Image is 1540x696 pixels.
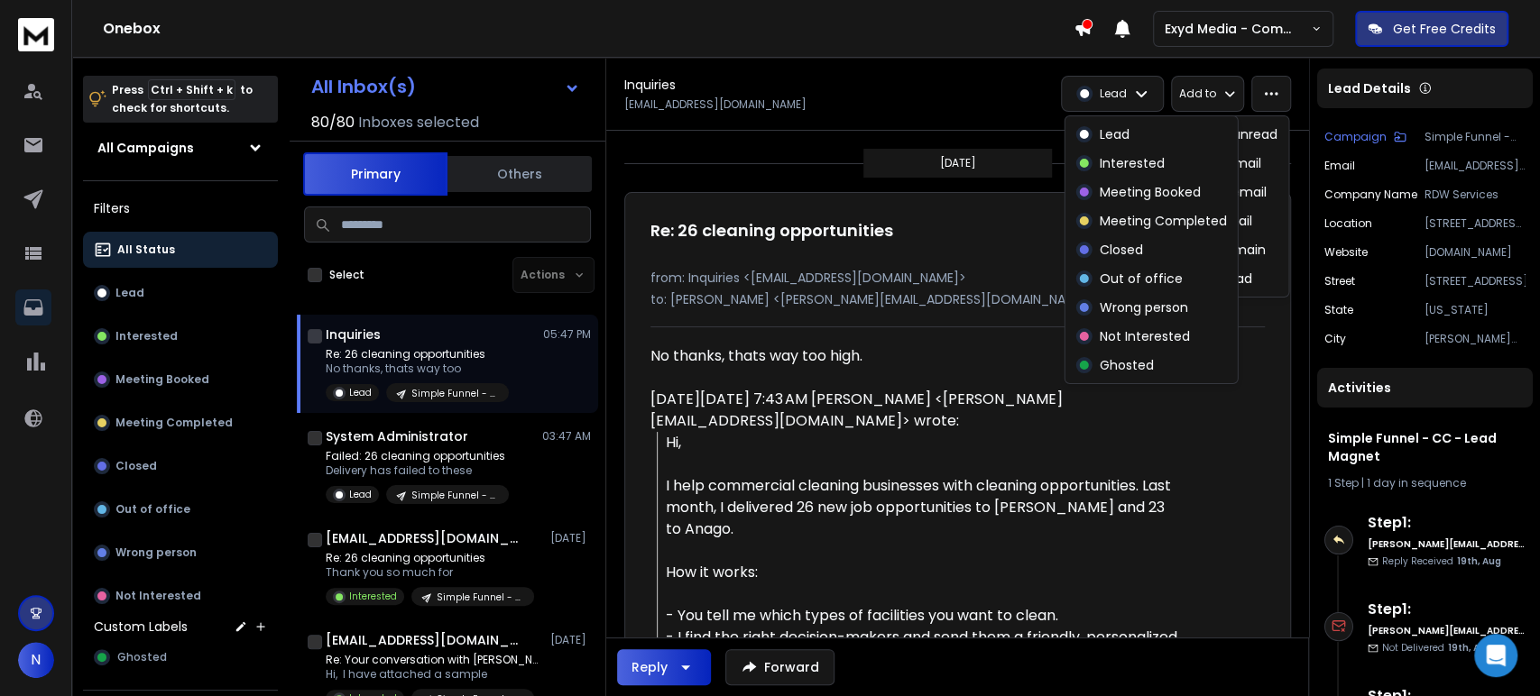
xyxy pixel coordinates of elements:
[326,565,534,580] p: Thank you so much for
[1324,303,1353,317] p: State
[650,290,1265,308] p: to: [PERSON_NAME] <[PERSON_NAME][EMAIL_ADDRESS][DOMAIN_NAME]>
[1367,475,1466,490] span: 1 day in sequence
[1448,641,1492,655] span: 19th, Aug
[1425,274,1526,288] p: [STREET_ADDRESS]
[1100,298,1188,316] p: Wrong person
[632,658,668,676] div: Reply
[1100,241,1143,259] p: Closed
[1317,368,1533,408] div: Activities
[311,112,355,133] span: 80 / 80
[1324,159,1355,173] p: Email
[1324,188,1417,202] p: Company Name
[117,650,167,664] span: Ghosted
[1100,270,1183,288] p: Out of office
[940,156,976,170] p: [DATE]
[1328,79,1411,97] p: Lead Details
[624,97,807,112] p: [EMAIL_ADDRESS][DOMAIN_NAME]
[1368,599,1526,620] h6: Step 1 :
[1100,183,1201,201] p: Meeting Booked
[349,386,372,399] p: Lead
[666,605,1177,627] div: - You tell me which types of facilities you want to clean.
[725,649,835,685] button: Forward
[83,196,278,221] h3: Filters
[666,627,1177,670] div: - I find the right decision-makers and send them a friendly, personalized email.
[1324,245,1368,260] p: website
[349,590,397,603] p: Interested
[1100,154,1165,172] p: Interested
[326,449,509,463] p: Failed: 26 cleaning opportunities
[1328,475,1359,490] span: 1 Step
[18,642,54,678] span: N
[303,152,447,196] button: Primary
[148,79,235,100] span: Ctrl + Shift + k
[1100,327,1190,345] p: Not Interested
[115,502,190,517] p: Out of office
[115,372,209,387] p: Meeting Booked
[666,432,1177,453] div: Hi,
[115,589,201,603] p: Not Interested
[115,545,197,560] p: Wrong person
[326,529,524,547] h1: [EMAIL_ADDRESS][DOMAIN_NAME]
[650,345,1177,367] div: No thanks, thats way too high.
[411,489,498,502] p: Simple Funnel - CC - Lead Magnet
[650,269,1265,287] p: from: Inquiries <[EMAIL_ADDRESS][DOMAIN_NAME]>
[311,78,416,96] h1: All Inbox(s)
[1425,159,1526,173] p: [EMAIL_ADDRESS][DOMAIN_NAME]
[1165,20,1311,38] p: Exyd Media - Commercial Cleaning
[115,329,178,343] p: Interested
[1324,274,1355,288] p: Street
[326,427,468,445] h1: System Administrator
[1368,624,1526,637] h6: [PERSON_NAME][EMAIL_ADDRESS][DOMAIN_NAME]
[1324,332,1346,346] p: City
[666,562,1177,583] div: How it works:
[1100,356,1154,374] p: Ghosted
[358,112,479,133] h3: Inboxes selected
[411,387,498,400] p: Simple Funnel - CC - Lead Magnet
[542,429,591,444] p: 03:47 AM
[115,286,144,300] p: Lead
[1100,87,1127,101] p: Lead
[326,551,534,565] p: Re: 26 cleaning opportunities
[103,18,1074,40] h1: Onebox
[1425,332,1526,346] p: [PERSON_NAME] Summit
[1179,87,1216,101] p: Add to
[115,416,233,430] p: Meeting Completed
[1100,212,1227,230] p: Meeting Completed
[666,475,1177,540] div: I help commercial cleaning businesses with cleaning opportunities. Last month, I delivered 26 new...
[550,633,591,647] p: [DATE]
[1382,554,1501,568] p: Reply Received
[650,389,1177,432] div: [DATE][DATE] 7:43 AM [PERSON_NAME] <[PERSON_NAME][EMAIL_ADDRESS][DOMAIN_NAME]> wrote:
[1324,130,1387,144] p: Campaign
[329,268,364,282] label: Select
[1425,216,1526,231] p: [STREET_ADDRESS][PERSON_NAME]
[437,591,523,604] p: Simple Funnel - CC - Lead Magnet
[326,667,542,682] p: Hi, I have attached a sample
[326,347,509,362] p: Re: 26 cleaning opportunities
[1393,20,1496,38] p: Get Free Credits
[18,18,54,51] img: logo
[447,154,592,194] button: Others
[1324,216,1372,231] p: location
[1328,476,1522,490] div: |
[1425,130,1526,144] p: Simple Funnel - CC - Lead Magnet
[1425,188,1526,202] p: RDW Services
[1328,429,1522,465] h1: Simple Funnel - CC - Lead Magnet
[1368,512,1526,534] h6: Step 1 :
[550,531,591,545] p: [DATE]
[1474,634,1517,677] div: Open Intercom Messenger
[1368,537,1526,551] h6: [PERSON_NAME][EMAIL_ADDRESS][DOMAIN_NAME]
[349,488,372,501] p: Lead
[326,463,509,478] p: Delivery has failed to these
[1382,641,1492,655] p: Not Delivered
[624,76,676,94] h1: Inquiries
[117,243,175,257] p: All Status
[115,459,157,473] p: Closed
[326,325,381,343] h1: Inquiries
[97,139,194,157] h1: All Campaigns
[543,327,591,342] p: 05:47 PM
[1100,125,1130,143] p: Lead
[1457,554,1501,568] span: 19th, Aug
[326,653,542,667] p: Re: Your conversation with [PERSON_NAME]
[1425,245,1526,260] p: [DOMAIN_NAME]
[1425,303,1526,317] p: [US_STATE]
